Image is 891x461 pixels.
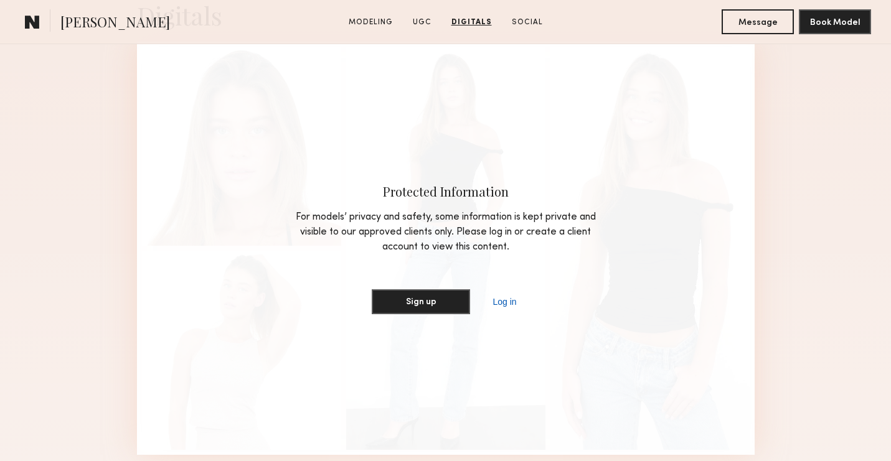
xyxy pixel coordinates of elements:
[60,12,170,34] span: [PERSON_NAME]
[287,210,605,254] div: For models’ privacy and safety, some information is kept private and visible to our approved clie...
[722,9,794,34] button: Message
[799,9,871,34] button: Book Model
[799,16,871,27] a: Book Model
[507,17,548,28] a: Social
[446,17,497,28] a: Digitals
[372,289,470,314] button: Sign up
[344,17,398,28] a: Modeling
[408,17,436,28] a: UGC
[490,294,519,309] a: Log in
[287,183,605,200] div: Protected Information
